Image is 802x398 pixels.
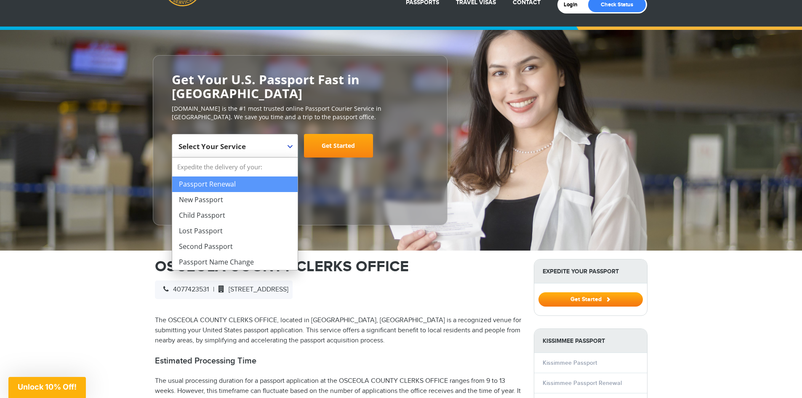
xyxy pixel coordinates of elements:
span: Starting at $199 + government fees [172,162,429,170]
h2: Estimated Processing Time [155,356,521,366]
span: Unlock 10% Off! [18,382,77,391]
a: Get Started [304,134,373,158]
li: Passport Name Change [172,254,298,270]
span: Select Your Service [179,137,289,161]
button: Get Started [538,292,643,307]
span: 4077423531 [159,286,209,294]
div: Unlock 10% Off! [8,377,86,398]
span: Select Your Service [172,134,298,158]
strong: Expedite the delivery of your: [172,158,298,176]
li: Child Passport [172,208,298,223]
h1: OSCEOLA COUNTY CLERKS OFFICE [155,259,521,274]
p: The OSCEOLA COUNTY CLERKS OFFICE, located in [GEOGRAPHIC_DATA], [GEOGRAPHIC_DATA] is a recognized... [155,315,521,346]
a: Get Started [538,296,643,302]
li: Lost Passport [172,223,298,239]
a: Login [564,1,584,8]
div: | [155,280,293,299]
a: Kissimmee Passport [543,359,597,366]
li: Second Passport [172,239,298,254]
strong: Expedite Your Passport [534,259,647,283]
li: New Passport [172,192,298,208]
h2: Get Your U.S. Passport Fast in [GEOGRAPHIC_DATA] [172,72,429,100]
p: [DOMAIN_NAME] is the #1 most trusted online Passport Courier Service in [GEOGRAPHIC_DATA]. We sav... [172,104,429,121]
a: Kissimmee Passport Renewal [543,379,622,387]
span: Select Your Service [179,142,246,151]
span: [STREET_ADDRESS] [214,286,288,294]
li: Expedite the delivery of your: [172,158,298,270]
li: Passport Renewal [172,176,298,192]
strong: Kissimmee Passport [534,329,647,353]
